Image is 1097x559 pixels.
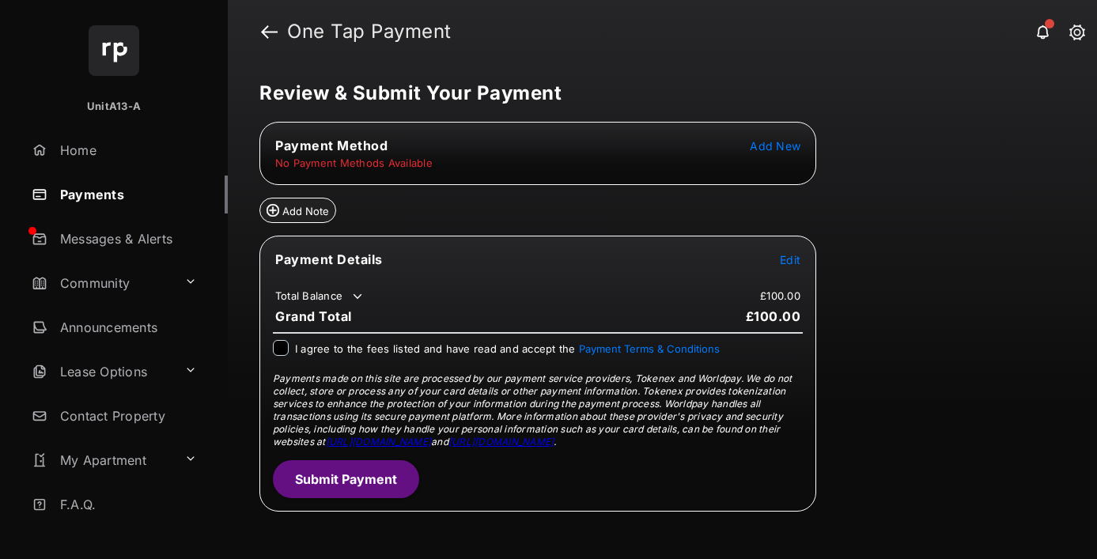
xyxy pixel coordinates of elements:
[448,436,554,448] a: [URL][DOMAIN_NAME]
[25,397,228,435] a: Contact Property
[287,22,452,41] strong: One Tap Payment
[259,84,1053,103] h5: Review & Submit Your Payment
[25,441,178,479] a: My Apartment
[579,342,720,355] button: I agree to the fees listed and have read and accept the
[25,131,228,169] a: Home
[275,138,388,153] span: Payment Method
[750,139,800,153] span: Add New
[273,372,792,448] span: Payments made on this site are processed by our payment service providers, Tokenex and Worldpay. ...
[750,138,800,153] button: Add New
[274,289,365,304] td: Total Balance
[780,253,800,266] span: Edit
[274,156,433,170] td: No Payment Methods Available
[25,176,228,213] a: Payments
[89,25,139,76] img: svg+xml;base64,PHN2ZyB4bWxucz0iaHR0cDovL3d3dy53My5vcmcvMjAwMC9zdmciIHdpZHRoPSI2NCIgaGVpZ2h0PSI2NC...
[326,436,431,448] a: [URL][DOMAIN_NAME]
[25,308,228,346] a: Announcements
[87,99,141,115] p: UnitA13-A
[25,353,178,391] a: Lease Options
[295,342,720,355] span: I agree to the fees listed and have read and accept the
[275,308,352,324] span: Grand Total
[746,308,801,324] span: £100.00
[25,264,178,302] a: Community
[273,460,419,498] button: Submit Payment
[275,251,383,267] span: Payment Details
[759,289,801,303] td: £100.00
[25,220,228,258] a: Messages & Alerts
[25,485,228,523] a: F.A.Q.
[780,251,800,267] button: Edit
[259,198,336,223] button: Add Note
